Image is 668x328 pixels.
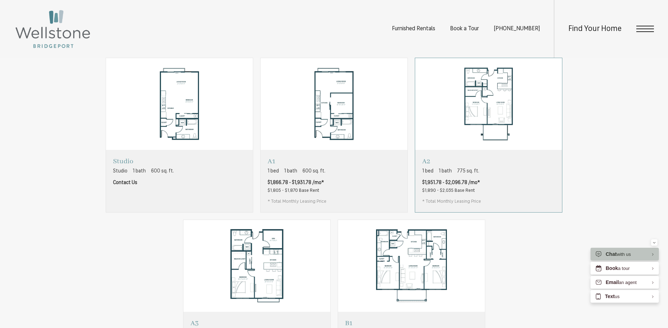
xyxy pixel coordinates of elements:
a: View floorplan Studio [106,58,253,213]
span: $1,951.78 - $2,096.78 /mo* [422,179,480,187]
img: A2 - 1 bedroom floorplan layout with 1 bathroom and 775 square feet [415,58,562,150]
span: 1 bath [284,168,297,175]
span: [PHONE_NUMBER] [494,26,540,32]
a: View floorplan A2 [415,58,562,213]
img: A3 - 1 bedroom floorplan layout with 1 bathroom and 800 square feet [183,220,330,312]
a: Call us at (253) 400-3144 [494,26,540,32]
img: B1 - 2 bedroom floorplan layout with 2 bathrooms and 1100 square feet [338,220,485,312]
span: 775 sq. ft. [457,168,479,175]
p: A2 [422,157,481,166]
a: Find Your Home [568,25,622,33]
span: 1 bed [268,168,279,175]
span: * Total Monthly Leasing Price [268,198,326,205]
img: A1 - 1 bedroom floorplan layout with 1 bathroom and 600 square feet [261,58,407,150]
a: Furnished Rentals [392,26,435,32]
span: * Total Monthly Leasing Price [422,198,481,205]
span: 1 bed [422,168,433,175]
p: A1 [268,157,326,166]
img: Studio - Studio floorplan layout with 1 bathroom and 600 square feet [106,58,253,150]
span: Studio [113,168,127,175]
button: Open Menu [636,26,654,32]
a: View floorplan A1 [260,58,408,213]
a: Book a Tour [450,26,479,32]
span: $1,890 - $2,035 Base Rent [422,188,475,193]
span: $1,805 - $1,870 Base Rent [268,188,319,193]
img: Wellstone [14,9,92,49]
span: 1 bath [439,168,452,175]
p: B1 [345,319,406,328]
span: 600 sq. ft. [151,168,174,175]
span: $1,866.78 - $1,931.78 /mo* [268,179,324,187]
p: A3 [191,319,262,328]
span: Contact Us [113,179,137,187]
p: Studio [113,157,174,166]
span: 600 sq. ft. [302,168,325,175]
span: 1 bath [133,168,146,175]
